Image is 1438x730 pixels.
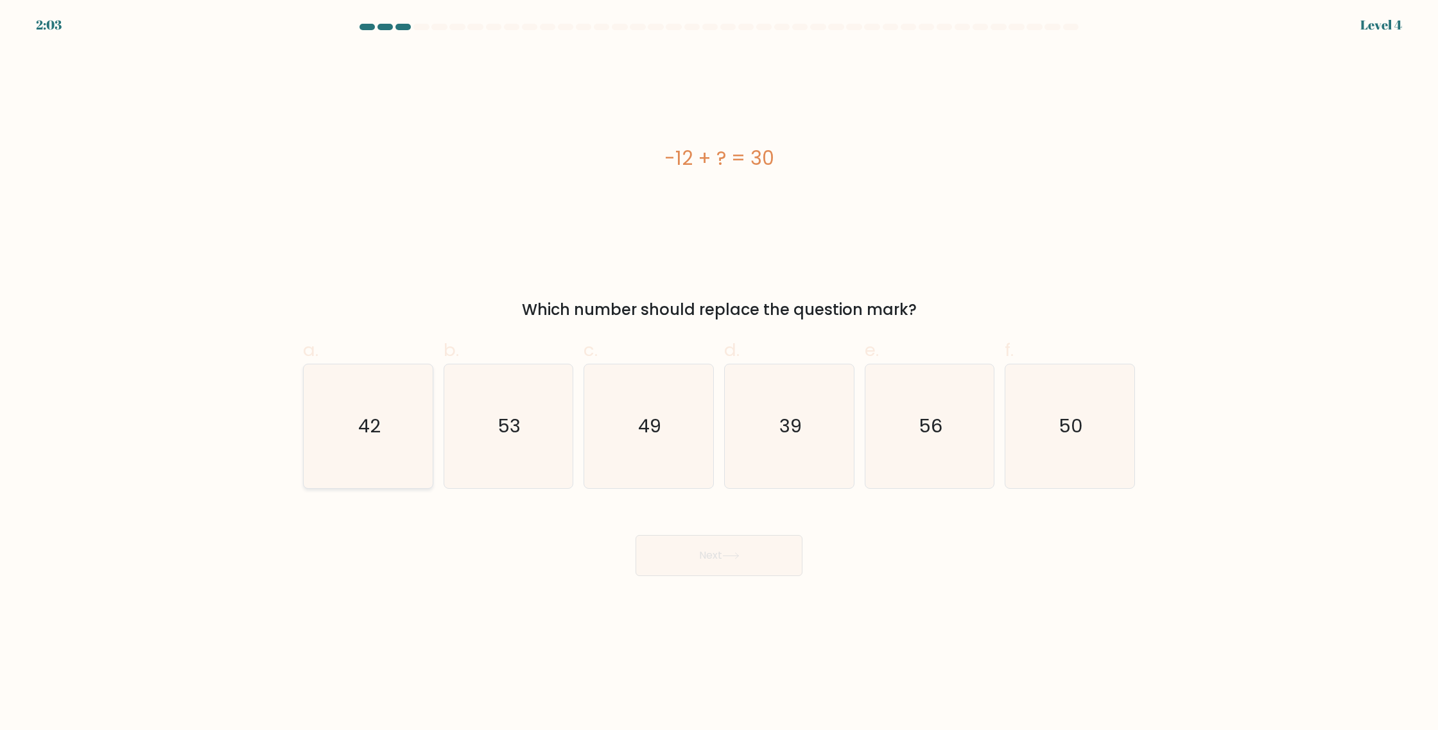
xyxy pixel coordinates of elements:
[498,413,521,439] text: 53
[358,413,381,439] text: 42
[311,298,1127,321] div: Which number should replace the question mark?
[303,144,1135,173] div: -12 + ? = 30
[1059,413,1084,439] text: 50
[639,413,662,439] text: 49
[779,413,802,439] text: 39
[36,15,62,35] div: 2:03
[865,337,879,362] span: e.
[444,337,459,362] span: b.
[303,337,318,362] span: a.
[584,337,598,362] span: c.
[724,337,740,362] span: d.
[1360,15,1402,35] div: Level 4
[1005,337,1014,362] span: f.
[919,413,942,439] text: 56
[636,535,802,576] button: Next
